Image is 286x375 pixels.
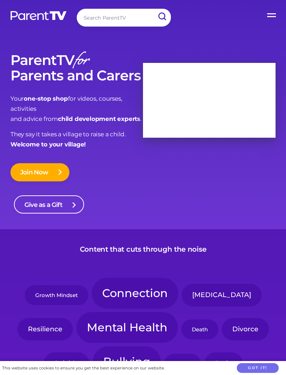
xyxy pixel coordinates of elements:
strong: child development experts [58,115,140,122]
div: This website uses cookies to ensure you get the best experience on our website. [2,365,165,372]
a: Brain [204,352,243,375]
strong: one-stop shop [24,95,68,102]
a: Growth Mindset [25,285,88,305]
a: Join Now [10,163,69,181]
input: Submit [153,9,171,24]
a: Suicide [44,352,89,375]
a: Mental Health [76,312,178,343]
a: Divorce [222,318,269,340]
a: Connection [92,278,178,309]
a: [MEDICAL_DATA] [182,284,262,306]
a: Give as a Gift [14,195,84,214]
a: Death [181,319,218,339]
p: They say it takes a village to raise a child. [10,129,143,150]
input: Search ParentTV [77,9,171,27]
a: Biting [164,354,201,374]
strong: Welcome to your village! [10,141,86,148]
em: for [74,46,89,77]
h1: ParentTV Parents and Carers [10,52,143,83]
img: parenttv-logo-white.4c85aaf.svg [10,10,67,21]
h3: Content that cuts through the noise [80,245,206,253]
p: Your for videos, courses, activities and advice from . [10,94,143,124]
button: Got it! [237,363,279,373]
a: Resilience [17,318,73,340]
